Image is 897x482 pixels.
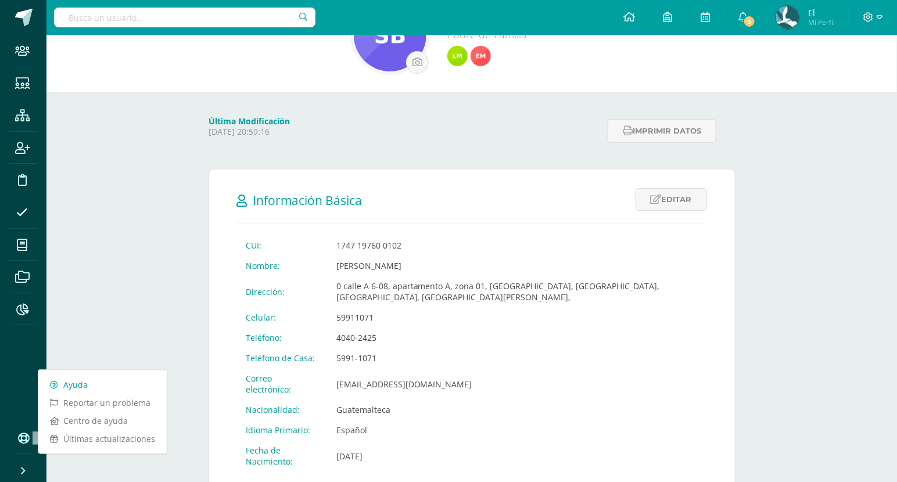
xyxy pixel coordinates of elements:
h4: Última Modificación [209,116,601,127]
a: Últimas actualizaciones [38,430,167,448]
td: [PERSON_NAME] [327,256,707,276]
input: Busca un usuario... [54,8,315,27]
td: Nombre: [237,256,327,276]
a: Ayuda [38,376,167,394]
td: Correo electrónico: [237,368,327,400]
img: 3a95e2993c4f4170d4521d61da144d42.png [471,46,491,66]
td: [DATE] [327,440,707,472]
span: El [808,7,835,19]
td: Teléfono de Casa: [237,348,327,368]
td: Fecha de Nacimiento: [237,440,327,472]
td: 4040-2425 [327,328,707,348]
p: [DATE] 20:59:16 [209,127,601,137]
button: Imprimir datos [608,119,716,143]
td: Español [327,420,707,440]
td: 5991-1071 [327,348,707,368]
td: Guatemalteca [327,400,707,420]
td: Idioma Primario: [237,420,327,440]
td: [EMAIL_ADDRESS][DOMAIN_NAME] [327,368,707,400]
a: Editar [636,188,707,211]
img: aadb2f206acb1495beb7d464887e2f8d.png [776,6,799,29]
span: 5 [743,15,756,28]
span: Mi Perfil [808,17,835,27]
td: Teléfono: [237,328,327,348]
a: Centro de ayuda [38,412,167,430]
td: 1747 19760 0102 [327,235,707,256]
a: Reportar un problema [38,394,167,412]
span: Información Básica [253,192,363,208]
td: 59911071 [327,307,707,328]
td: Dirección: [237,276,327,307]
img: 00962fceee4fc647a13b3b4c9b700c0b.png [447,46,468,66]
td: Celular: [237,307,327,328]
td: 0 calle A 6-08, apartamento A, zona 01, [GEOGRAPHIC_DATA], [GEOGRAPHIC_DATA], [GEOGRAPHIC_DATA], ... [327,276,707,307]
td: CUI: [237,235,327,256]
td: Nacionalidad: [237,400,327,420]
